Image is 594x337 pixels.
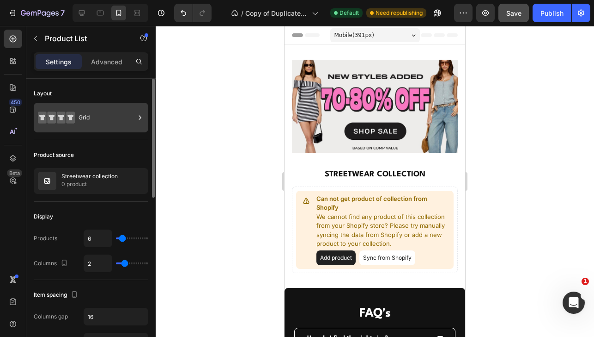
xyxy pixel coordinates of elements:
[34,257,70,270] div: Columns
[245,8,308,18] span: Copy of Duplicate from Copy of Product Page - [DATE] 16:01:59
[241,8,243,18] span: /
[61,7,65,19] p: 7
[61,173,118,180] p: Streetwear collection
[4,4,69,22] button: 7
[61,180,118,189] p: 0 product
[84,308,148,325] input: Auto
[498,4,529,22] button: Save
[79,107,135,128] div: Grid
[23,307,103,317] p: How do I find the right size?
[84,230,112,247] input: Auto
[376,9,423,17] span: Need republishing
[9,99,22,106] div: 450
[34,89,52,98] div: Layout
[34,234,57,243] div: Products
[285,26,465,337] iframe: Design area
[533,4,571,22] button: Publish
[34,151,74,159] div: Product source
[540,8,564,18] div: Publish
[45,33,123,44] p: Product List
[38,172,56,190] img: collection feature img
[339,9,359,17] span: Default
[506,9,521,17] span: Save
[563,292,585,314] iframe: Intercom live chat
[174,4,212,22] div: Undo/Redo
[84,255,112,272] input: Auto
[34,212,53,221] div: Display
[91,57,122,67] p: Advanced
[7,169,22,177] div: Beta
[34,289,80,301] div: Item spacing
[582,278,589,285] span: 1
[46,57,72,67] p: Settings
[34,312,68,321] div: Columns gap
